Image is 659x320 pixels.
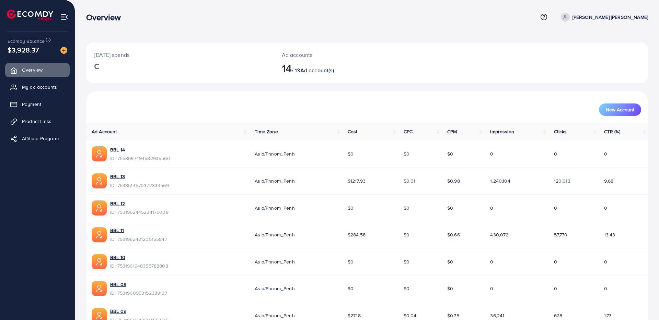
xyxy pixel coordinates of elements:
span: 0 [554,285,557,292]
span: Product Links [22,118,51,125]
span: 0 [604,205,607,211]
img: ic-ads-acc.e4c84228.svg [92,227,107,242]
span: $1217.93 [348,177,366,184]
span: Impression [490,128,514,135]
a: BBL 12 [110,200,125,207]
a: Product Links [5,114,70,128]
span: Asia/Phnom_Penh [255,258,294,265]
a: BBL 11 [110,227,124,234]
span: $0.66 [447,231,460,238]
span: $0 [404,231,409,238]
span: $27.18 [348,312,361,319]
span: ID: 7533514570372333569 [110,182,169,189]
span: ID: 7531960953152389137 [110,290,167,296]
span: ID: 7531962421205155847 [110,236,167,243]
span: $0 [348,205,354,211]
img: ic-ads-acc.e4c84228.svg [92,146,107,161]
span: CTR (%) [604,128,620,135]
span: $0.01 [404,177,416,184]
span: 628 [554,312,562,319]
span: $0 [447,258,453,265]
span: $0 [447,205,453,211]
span: 0 [490,285,493,292]
span: $0 [404,285,409,292]
span: 0 [604,150,607,157]
img: ic-ads-acc.e4c84228.svg [92,254,107,269]
span: 0 [490,258,493,265]
span: $0.98 [447,177,460,184]
a: BBL 10 [110,254,125,261]
a: BBL 14 [110,146,125,153]
img: ic-ads-acc.e4c84228.svg [92,173,107,188]
span: Time Zone [255,128,278,135]
span: CPC [404,128,413,135]
span: Clicks [554,128,567,135]
img: logo [7,10,53,20]
img: ic-ads-acc.e4c84228.svg [92,200,107,216]
span: New Account [606,107,634,112]
span: Payment [22,101,41,108]
span: $0 [447,285,453,292]
span: Asia/Phnom_Penh [255,150,294,157]
span: $0 [348,285,354,292]
span: Asia/Phnom_Penh [255,231,294,238]
span: CPM [447,128,457,135]
span: Overview [22,66,43,73]
span: $0.04 [404,312,417,319]
a: Affiliate Program [5,132,70,145]
span: 9.68 [604,177,614,184]
img: ic-ads-acc.e4c84228.svg [92,281,107,296]
span: $0 [447,150,453,157]
span: Asia/Phnom_Penh [255,177,294,184]
span: $3,928.37 [8,45,39,55]
a: BBL 08 [110,281,126,288]
span: ID: 7531962445234176008 [110,209,169,216]
span: Ad account(s) [300,66,334,74]
span: 1,240,104 [490,177,510,184]
span: $0 [348,150,354,157]
span: Asia/Phnom_Penh [255,285,294,292]
span: Cost [348,128,358,135]
a: [PERSON_NAME] [PERSON_NAME] [558,13,648,22]
span: 0 [490,150,493,157]
span: ID: 7531961948355788808 [110,262,168,269]
p: Ad accounts [282,51,406,59]
span: Asia/Phnom_Penh [255,312,294,319]
p: [DATE] spends [94,51,265,59]
span: Ecomdy Balance [8,38,45,45]
span: My ad accounts [22,84,57,90]
span: 1.73 [604,312,612,319]
span: 36,241 [490,312,504,319]
span: Ad Account [92,128,117,135]
span: $0 [404,150,409,157]
span: $0 [404,258,409,265]
span: 13.43 [604,231,615,238]
img: menu [60,13,68,21]
span: 0 [554,258,557,265]
button: New Account [599,103,641,116]
p: [PERSON_NAME] [PERSON_NAME] [573,13,648,21]
a: Payment [5,97,70,111]
a: Overview [5,63,70,77]
h2: / 13 [282,62,406,75]
span: 14 [282,60,292,76]
span: $0 [404,205,409,211]
span: 0 [604,258,607,265]
span: $0 [348,258,354,265]
span: $284.58 [348,231,366,238]
span: ID: 7558697494582935560 [110,155,170,162]
span: Asia/Phnom_Penh [255,205,294,211]
span: 430,072 [490,231,508,238]
span: 0 [604,285,607,292]
span: 120,013 [554,177,570,184]
span: 57,770 [554,231,568,238]
img: image [60,47,67,54]
span: 0 [490,205,493,211]
a: BBL 09 [110,308,126,315]
a: My ad accounts [5,80,70,94]
span: 0 [554,205,557,211]
span: 0 [554,150,557,157]
span: Affiliate Program [22,135,59,142]
span: $0.75 [447,312,459,319]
